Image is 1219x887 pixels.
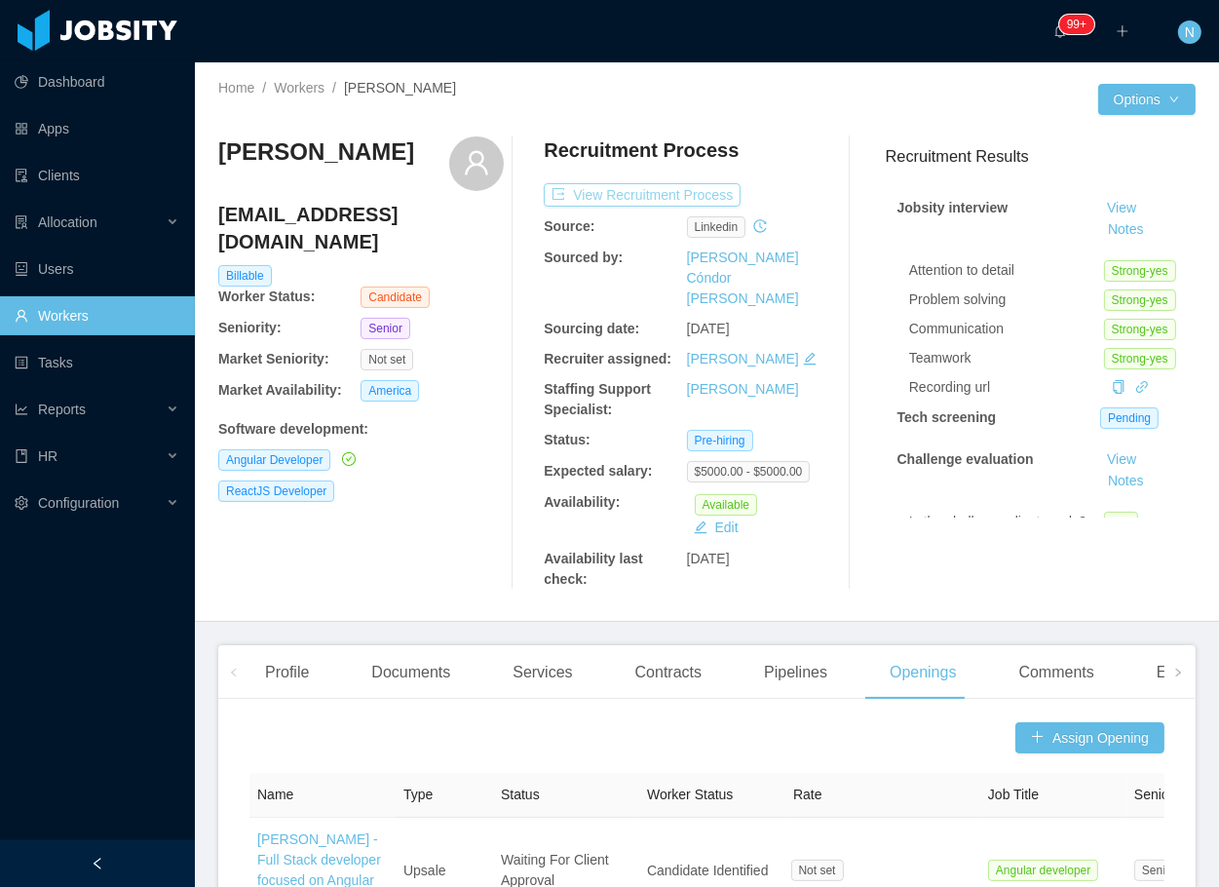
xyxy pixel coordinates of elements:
a: Workers [274,80,324,96]
span: / [262,80,266,96]
span: Angular developer [988,860,1098,881]
span: Strong-yes [1104,260,1176,282]
span: Rate [793,787,822,802]
span: Senior [1134,860,1184,881]
a: icon: link [1135,379,1149,395]
a: icon: pie-chartDashboard [15,62,179,101]
div: Pipelines [748,645,843,700]
div: Teamwork [909,348,1104,368]
div: Attention to detail [909,260,1104,281]
div: Communication [909,319,1104,339]
div: Problem solving [909,289,1104,310]
i: icon: plus [1116,24,1129,38]
span: Strong-yes [1104,319,1176,340]
strong: Tech screening [897,409,997,425]
i: icon: bell [1053,24,1067,38]
b: Sourcing date: [544,321,639,336]
a: icon: exportView Recruitment Process [544,187,741,203]
span: Status [501,787,540,802]
i: icon: history [753,219,767,233]
span: Yes [1104,512,1139,533]
h4: [EMAIL_ADDRESS][DOMAIN_NAME] [218,201,504,255]
h3: Recruitment Results [886,144,1196,169]
i: icon: right [1173,668,1183,677]
span: $5000.00 - $5000.00 [687,461,811,482]
span: Pending [1100,407,1159,429]
span: [PERSON_NAME] [344,80,456,96]
i: icon: solution [15,215,28,229]
span: Billable [218,265,272,287]
a: [PERSON_NAME] [687,351,799,366]
span: HR [38,448,57,464]
b: Availability last check: [544,551,642,587]
span: Seniority [1134,787,1187,802]
div: Documents [356,645,466,700]
b: Recruiter assigned: [544,351,671,366]
span: Not set [361,349,413,370]
span: Candidate Identified [647,863,769,878]
span: Strong-yes [1104,348,1176,369]
b: Worker Status: [218,289,315,304]
h3: [PERSON_NAME] [218,136,414,168]
i: icon: book [15,449,28,463]
a: icon: robotUsers [15,250,179,289]
i: icon: edit [803,352,817,366]
span: N [1185,20,1195,44]
span: ReactJS Developer [218,481,334,502]
a: View [1100,200,1143,215]
div: Copy [1112,377,1125,398]
h4: Recruitment Process [544,136,739,164]
span: America [361,380,419,402]
i: icon: left [229,668,239,677]
b: Availability: [544,494,620,510]
i: icon: link [1135,380,1149,394]
b: Source: [544,218,594,234]
i: icon: line-chart [15,403,28,416]
a: icon: auditClients [15,156,179,195]
b: Staffing Support Specialist: [544,381,651,417]
span: Type [403,787,433,802]
span: Name [257,787,293,802]
b: Seniority: [218,320,282,335]
span: Job Title [988,787,1039,802]
span: Pre-hiring [687,430,753,451]
span: Not set [791,860,844,881]
div: Services [497,645,588,700]
button: icon: editEdit [686,516,746,539]
a: [PERSON_NAME] Cóndor [PERSON_NAME] [687,250,799,306]
i: icon: user [463,149,490,176]
strong: Jobsity interview [897,200,1009,215]
span: Reports [38,402,86,417]
b: Market Seniority: [218,351,329,366]
b: Market Availability: [218,382,342,398]
a: Home [218,80,254,96]
span: Strong-yes [1104,289,1176,311]
button: icon: exportView Recruitment Process [544,183,741,207]
a: View [1100,451,1143,467]
a: icon: appstoreApps [15,109,179,148]
div: Contracts [620,645,717,700]
a: icon: userWorkers [15,296,179,335]
span: [DATE] [687,551,730,566]
div: Openings [874,645,972,700]
div: Comments [1004,645,1110,700]
span: / [332,80,336,96]
i: icon: setting [15,496,28,510]
a: icon: check-circle [338,451,356,467]
b: Sourced by: [544,250,623,265]
a: icon: profileTasks [15,343,179,382]
i: icon: check-circle [342,452,356,466]
span: Candidate [361,287,430,308]
a: [PERSON_NAME] [687,381,799,397]
div: Is the challenge client-ready? [909,512,1104,532]
button: Optionsicon: down [1098,84,1196,115]
button: Notes [1100,470,1152,493]
span: Senior [361,318,410,339]
i: icon: copy [1112,380,1125,394]
b: Expected salary: [544,463,652,479]
b: Software development : [218,421,368,437]
span: Worker Status [647,787,733,802]
div: Recording url [909,377,1104,398]
sup: 1637 [1059,15,1094,34]
span: Angular Developer [218,449,330,471]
